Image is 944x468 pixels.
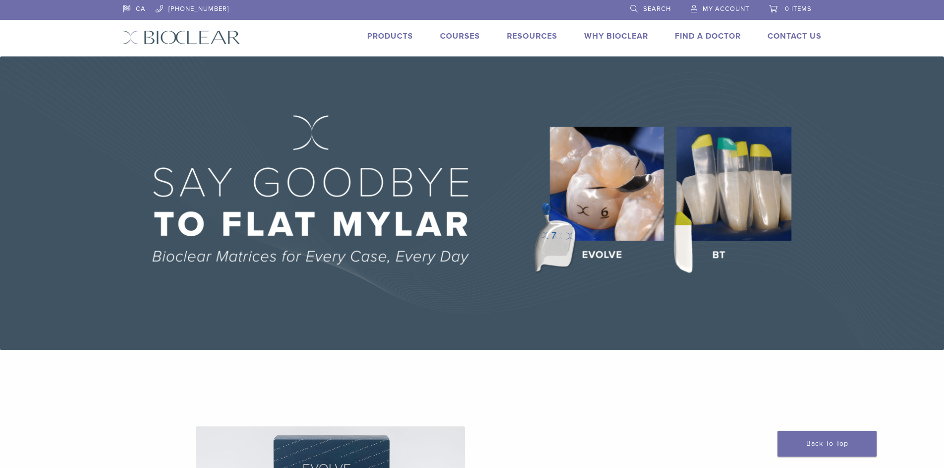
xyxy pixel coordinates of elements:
[777,431,877,457] a: Back To Top
[507,31,557,41] a: Resources
[768,31,822,41] a: Contact Us
[440,31,480,41] a: Courses
[123,30,240,45] img: Bioclear
[675,31,741,41] a: Find A Doctor
[785,5,812,13] span: 0 items
[367,31,413,41] a: Products
[643,5,671,13] span: Search
[584,31,648,41] a: Why Bioclear
[703,5,749,13] span: My Account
